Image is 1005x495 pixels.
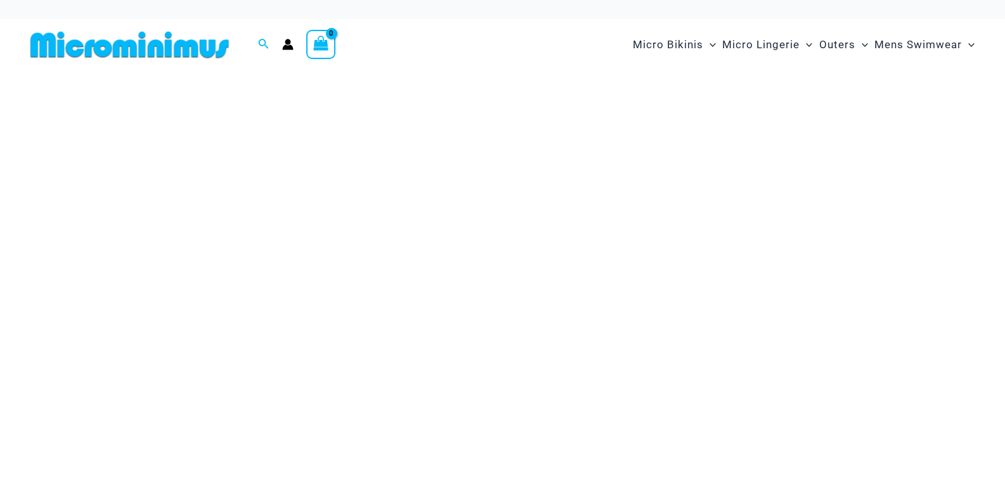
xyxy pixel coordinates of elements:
[874,29,962,61] span: Mens Swimwear
[282,39,294,50] a: Account icon link
[855,29,868,61] span: Menu Toggle
[630,25,719,64] a: Micro BikinisMenu ToggleMenu Toggle
[722,29,800,61] span: Micro Lingerie
[306,30,335,59] a: View Shopping Cart, empty
[816,25,871,64] a: OutersMenu ToggleMenu Toggle
[719,25,815,64] a: Micro LingerieMenu ToggleMenu Toggle
[633,29,703,61] span: Micro Bikinis
[800,29,812,61] span: Menu Toggle
[819,29,855,61] span: Outers
[25,30,234,59] img: MM SHOP LOGO FLAT
[703,29,716,61] span: Menu Toggle
[258,37,269,53] a: Search icon link
[871,25,978,64] a: Mens SwimwearMenu ToggleMenu Toggle
[962,29,975,61] span: Menu Toggle
[628,23,980,66] nav: Site Navigation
